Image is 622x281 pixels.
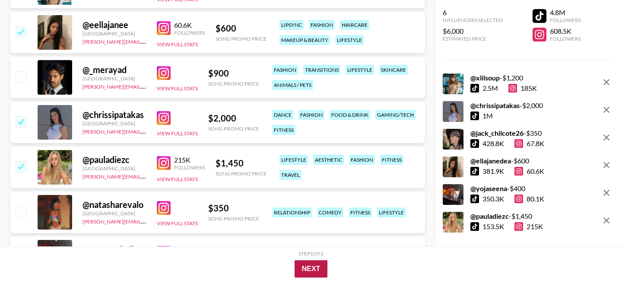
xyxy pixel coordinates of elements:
[508,84,537,93] div: 185K
[279,35,330,45] div: makeup & beauty
[208,215,259,222] div: Song Promo Price
[83,75,146,82] div: [GEOGRAPHIC_DATA]
[598,129,615,146] button: remove
[550,27,581,35] div: 608.5K
[470,184,544,193] div: - $ 400
[272,125,295,135] div: fitness
[83,199,146,210] div: @ natasharevalo
[174,164,205,171] div: Followers
[157,176,198,182] button: View Full Stats
[157,201,171,215] img: Instagram
[514,195,544,203] div: 80.1K
[470,212,543,220] div: - $ 1,450
[157,21,171,35] img: Instagram
[83,109,146,120] div: @ chrissipatakas
[174,246,205,254] div: 80.1K
[375,110,416,120] div: gaming/tech
[279,20,304,30] div: lipsync
[83,217,210,225] a: [PERSON_NAME][EMAIL_ADDRESS][DOMAIN_NAME]
[295,260,328,278] button: Next
[482,139,504,148] div: 428.8K
[379,65,408,75] div: skincare
[482,112,493,120] div: 1M
[298,250,324,257] div: Step 1 of 2
[216,35,267,42] div: Song Promo Price
[83,154,146,165] div: @ pauladiezc
[83,120,146,127] div: [GEOGRAPHIC_DATA]
[346,65,374,75] div: lifestyle
[157,85,198,92] button: View Full Stats
[514,167,544,176] div: 60.6K
[340,20,369,30] div: haircare
[174,156,205,164] div: 215K
[309,20,335,30] div: fashion
[83,82,292,90] a: [PERSON_NAME][EMAIL_ADDRESS][PERSON_NAME][PERSON_NAME][DOMAIN_NAME]
[330,110,370,120] div: food & drink
[470,73,537,82] div: - $ 1,200
[598,156,615,174] button: remove
[443,17,503,23] div: Influencers Selected
[157,130,198,137] button: View Full Stats
[157,41,198,48] button: View Full Stats
[272,110,293,120] div: dance
[83,37,210,45] a: [PERSON_NAME][EMAIL_ADDRESS][DOMAIN_NAME]
[303,65,340,75] div: transitions
[598,184,615,201] button: remove
[298,110,324,120] div: fashion
[216,23,267,34] div: $ 600
[216,170,267,177] div: Song Promo Price
[157,111,171,125] img: Instagram
[279,170,301,180] div: travel
[208,203,259,214] div: $ 350
[598,101,615,118] button: remove
[174,21,205,29] div: 60.6K
[272,80,313,90] div: animals / pets
[482,195,504,203] div: 350.3K
[208,125,259,132] div: Song Promo Price
[443,35,503,42] div: Estimated Price
[208,68,259,79] div: $ 900
[470,73,500,82] strong: @ xlilsoup
[470,129,524,137] strong: @ jack_chilcote26
[598,212,615,229] button: remove
[470,212,509,220] strong: @ pauladiezc
[83,210,146,217] div: [GEOGRAPHIC_DATA]
[550,35,581,42] div: Followers
[272,65,298,75] div: fashion
[470,101,543,110] div: - $ 2,000
[598,73,615,91] button: remove
[157,156,171,170] img: Instagram
[470,156,511,165] strong: @ ellajanedea
[83,64,146,75] div: @ _merayad
[272,208,312,217] div: relationship
[83,30,146,37] div: [GEOGRAPHIC_DATA]
[579,238,612,271] iframe: Drift Widget Chat Controller
[482,222,504,231] div: 153.5K
[157,66,171,80] img: Instagram
[514,222,543,231] div: 215K
[83,127,210,135] a: [PERSON_NAME][EMAIL_ADDRESS][DOMAIN_NAME]
[349,155,375,165] div: fashion
[380,155,403,165] div: fitness
[83,19,146,30] div: @ eellajanee
[279,155,308,165] div: lifestyle
[208,80,259,87] div: Song Promo Price
[216,158,267,169] div: $ 1,450
[313,155,344,165] div: aesthetic
[83,165,146,172] div: [GEOGRAPHIC_DATA]
[349,208,372,217] div: fitness
[550,17,581,23] div: Followers
[443,8,503,17] div: 6
[83,244,146,255] div: @ Jaseenakelly
[174,29,205,36] div: Followers
[208,113,259,124] div: $ 2,000
[317,208,343,217] div: comedy
[377,208,406,217] div: lifestyle
[470,129,544,137] div: - $ 350
[470,101,520,109] strong: @ chrissipatakas
[514,139,544,148] div: 67.8K
[550,8,581,17] div: 4.8M
[83,172,210,180] a: [PERSON_NAME][EMAIL_ADDRESS][DOMAIN_NAME]
[157,246,171,260] img: Instagram
[470,184,507,192] strong: @ yojaseena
